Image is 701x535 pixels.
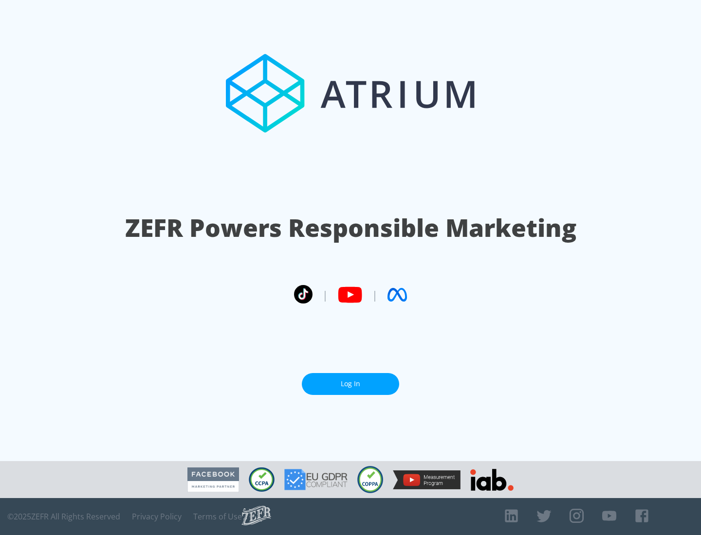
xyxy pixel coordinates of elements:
a: Log In [302,373,399,395]
img: CCPA Compliant [249,467,275,492]
img: COPPA Compliant [357,466,383,493]
a: Terms of Use [193,512,242,521]
a: Privacy Policy [132,512,182,521]
img: GDPR Compliant [284,469,348,490]
span: | [372,287,378,302]
img: IAB [470,469,514,491]
span: © 2025 ZEFR All Rights Reserved [7,512,120,521]
span: | [322,287,328,302]
img: YouTube Measurement Program [393,470,461,489]
h1: ZEFR Powers Responsible Marketing [125,211,576,245]
img: Facebook Marketing Partner [187,467,239,492]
